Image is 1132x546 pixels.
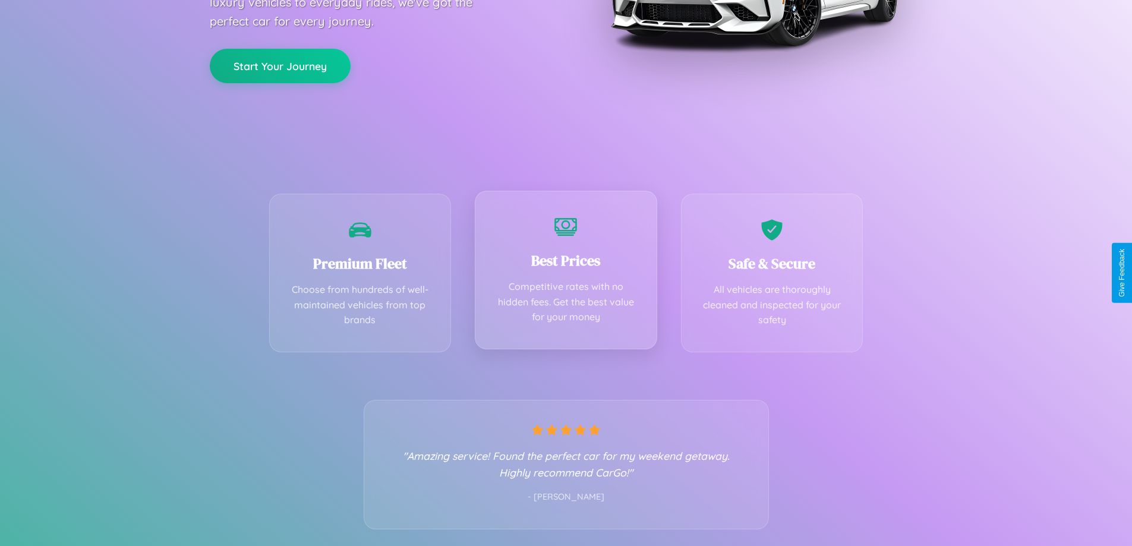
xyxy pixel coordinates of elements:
p: Choose from hundreds of well-maintained vehicles from top brands [288,282,433,328]
button: Start Your Journey [210,49,351,83]
p: "Amazing service! Found the perfect car for my weekend getaway. Highly recommend CarGo!" [388,447,745,481]
div: Give Feedback [1118,249,1126,297]
p: - [PERSON_NAME] [388,490,745,505]
h3: Safe & Secure [699,254,845,273]
h3: Best Prices [493,251,639,270]
p: All vehicles are thoroughly cleaned and inspected for your safety [699,282,845,328]
h3: Premium Fleet [288,254,433,273]
p: Competitive rates with no hidden fees. Get the best value for your money [493,279,639,325]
